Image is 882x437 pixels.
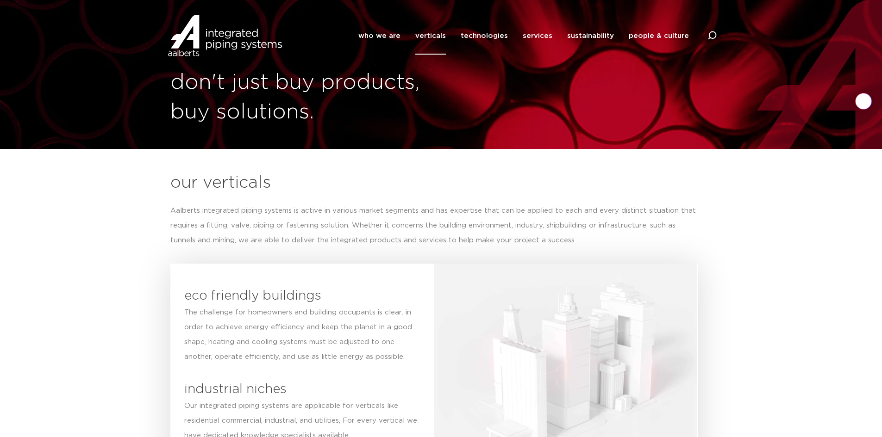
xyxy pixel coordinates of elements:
[170,68,437,127] h1: don't just buy products, buy solutions.
[184,380,287,399] h3: industrial niches
[358,17,400,55] a: who we are
[523,17,552,55] a: services
[415,17,446,55] a: verticals
[461,17,508,55] a: technologies
[567,17,614,55] a: sustainability
[170,203,699,248] p: Aalberts integrated piping systems is active in various market segments and has expertise that ca...
[184,305,420,364] p: The challenge for homeowners and building occupants is clear: in order to achieve energy efficien...
[184,287,321,305] h3: eco friendly buildings
[170,172,699,194] h2: our verticals
[358,17,689,55] nav: Menu
[629,17,689,55] a: people & culture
